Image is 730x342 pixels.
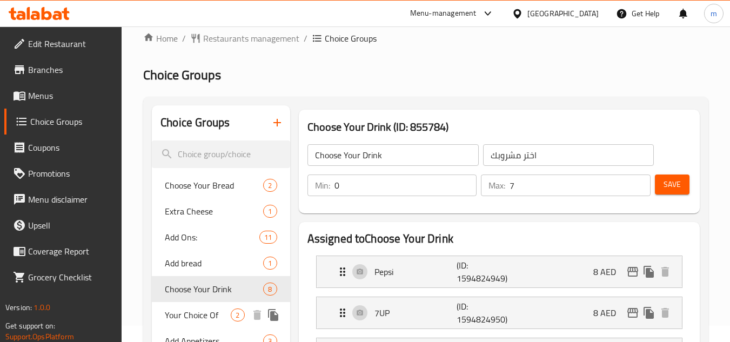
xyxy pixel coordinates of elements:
span: Coupons [28,141,113,154]
button: edit [625,305,641,321]
span: Menus [28,89,113,102]
a: Branches [4,57,122,83]
div: Choose Your Bread2 [152,172,290,198]
p: (ID: 1594824950) [457,300,512,326]
span: Menu disclaimer [28,193,113,206]
a: Promotions [4,160,122,186]
div: Choices [259,231,277,244]
span: Add bread [165,257,263,270]
button: duplicate [641,264,657,280]
p: Pepsi [374,265,457,278]
span: 1.0.0 [34,300,50,314]
span: Promotions [28,167,113,180]
p: 8 AED [593,265,625,278]
h3: Choose Your Drink (ID: 855784) [307,118,691,136]
input: search [152,140,290,168]
nav: breadcrumb [143,32,708,45]
h2: Choice Groups [160,115,230,131]
div: Choices [263,257,277,270]
button: delete [657,305,673,321]
button: duplicate [265,307,282,323]
li: Expand [307,251,691,292]
a: Restaurants management [190,32,299,45]
span: Get support on: [5,319,55,333]
a: Home [143,32,178,45]
span: 1 [264,258,276,269]
span: 8 [264,284,276,294]
span: Grocery Checklist [28,271,113,284]
span: m [711,8,717,19]
span: Coverage Report [28,245,113,258]
span: Choice Groups [143,63,221,87]
a: Coupons [4,135,122,160]
a: Menu disclaimer [4,186,122,212]
div: Choices [263,283,277,296]
button: delete [249,307,265,323]
span: Upsell [28,219,113,232]
span: Edit Restaurant [28,37,113,50]
div: Expand [317,297,682,328]
a: Coverage Report [4,238,122,264]
span: Choose Your Drink [165,283,263,296]
a: Choice Groups [4,109,122,135]
div: Choose Your Drink8 [152,276,290,302]
span: 2 [264,180,276,191]
a: Upsell [4,212,122,238]
a: Menus [4,83,122,109]
p: 7UP [374,306,457,319]
button: duplicate [641,305,657,321]
span: Version: [5,300,32,314]
span: Restaurants management [203,32,299,45]
p: Min: [315,179,330,192]
p: Max: [488,179,505,192]
div: Add Ons:11 [152,224,290,250]
div: Choices [263,205,277,218]
span: Branches [28,63,113,76]
span: Choice Groups [325,32,377,45]
span: 1 [264,206,276,217]
span: Extra Cheese [165,205,263,218]
li: / [304,32,307,45]
a: Edit Restaurant [4,31,122,57]
span: Choice Groups [30,115,113,128]
button: delete [657,264,673,280]
button: edit [625,264,641,280]
div: Expand [317,256,682,287]
p: (ID: 1594824949) [457,259,512,285]
div: Menu-management [410,7,477,20]
span: 11 [260,232,276,243]
h2: Assigned to Choose Your Drink [307,231,691,247]
span: Your Choice Of [165,309,231,321]
span: Save [664,178,681,191]
span: Choose Your Bread [165,179,263,192]
div: Extra Cheese1 [152,198,290,224]
span: 2 [231,310,244,320]
li: / [182,32,186,45]
button: Save [655,175,689,195]
span: Add Ons: [165,231,259,244]
a: Grocery Checklist [4,264,122,290]
div: [GEOGRAPHIC_DATA] [527,8,599,19]
li: Expand [307,292,691,333]
div: Add bread1 [152,250,290,276]
div: Your Choice Of2deleteduplicate [152,302,290,328]
p: 8 AED [593,306,625,319]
